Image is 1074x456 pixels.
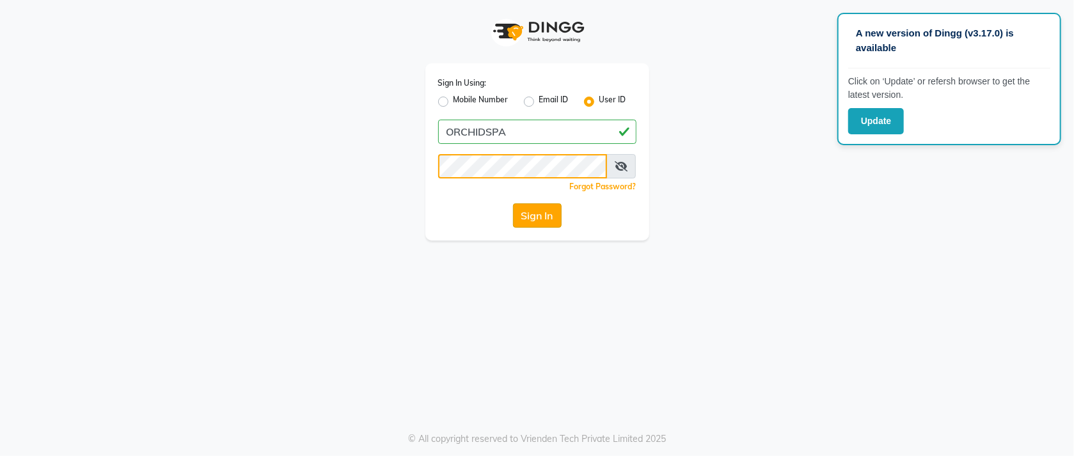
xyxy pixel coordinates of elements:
[486,13,588,51] img: logo1.svg
[454,94,509,109] label: Mobile Number
[856,26,1043,55] p: A new version of Dingg (v3.17.0) is available
[438,120,636,144] input: Username
[513,203,562,228] button: Sign In
[438,154,608,178] input: Username
[848,75,1050,102] p: Click on ‘Update’ or refersh browser to get the latest version.
[599,94,626,109] label: User ID
[848,108,904,134] button: Update
[539,94,569,109] label: Email ID
[438,77,487,89] label: Sign In Using:
[570,182,636,191] a: Forgot Password?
